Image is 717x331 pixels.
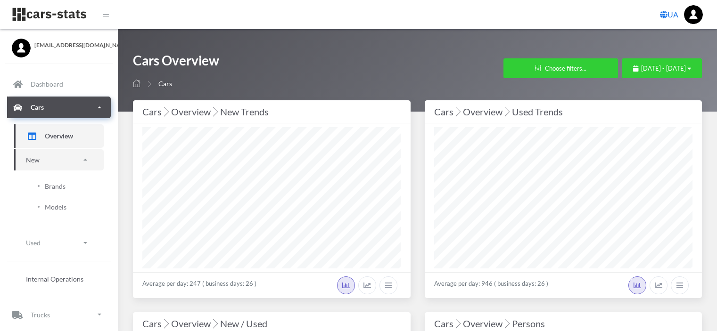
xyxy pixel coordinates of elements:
[7,304,111,325] a: Trucks
[434,316,693,331] div: Cars Overview Persons
[26,154,40,166] p: New
[14,124,104,148] a: Overview
[21,197,97,217] a: Models
[684,5,703,24] img: ...
[14,232,104,253] a: Used
[31,309,50,321] p: Trucks
[142,316,401,331] div: Cars Overview New / Used
[434,104,693,119] div: Cars Overview Used Trends
[31,78,63,90] p: Dashboard
[622,58,702,78] button: [DATE] - [DATE]
[21,177,97,196] a: Brands
[425,272,702,298] div: Average per day: 946 ( business days: 26 )
[45,202,66,212] span: Models
[26,274,83,283] span: Internal Operations
[133,52,219,74] h1: Cars Overview
[45,181,66,191] span: Brands
[26,237,41,249] p: Used
[14,269,104,288] a: Internal Operations
[503,58,618,78] button: Choose filters...
[12,7,87,22] img: navbar brand
[7,97,111,118] a: Cars
[656,5,682,24] a: UA
[641,65,686,72] span: [DATE] - [DATE]
[14,149,104,170] a: New
[34,41,106,49] span: [EMAIL_ADDRESS][DOMAIN_NAME]
[12,39,106,49] a: [EMAIL_ADDRESS][DOMAIN_NAME]
[142,104,401,119] div: Cars Overview New Trends
[31,101,44,113] p: Cars
[133,272,411,298] div: Average per day: 247 ( business days: 26 )
[7,73,111,95] a: Dashboard
[45,131,73,141] span: Overview
[158,80,172,88] span: Cars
